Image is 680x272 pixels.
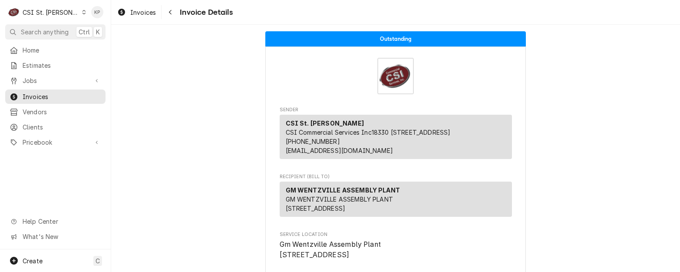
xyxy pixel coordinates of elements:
[23,107,101,116] span: Vendors
[23,138,88,147] span: Pricebook
[114,5,159,20] a: Invoices
[286,129,451,136] span: CSI Commercial Services Inc18330 [STREET_ADDRESS]
[8,6,20,18] div: CSI St. Louis's Avatar
[23,8,79,17] div: CSI St. [PERSON_NAME]
[5,214,106,229] a: Go to Help Center
[5,43,106,57] a: Home
[23,46,101,55] span: Home
[23,123,101,132] span: Clients
[280,239,512,260] span: Service Location
[5,90,106,104] a: Invoices
[5,135,106,149] a: Go to Pricebook
[286,147,393,154] a: [EMAIL_ADDRESS][DOMAIN_NAME]
[286,196,393,212] span: GM WENTZVILLE ASSEMBLY PLANT [STREET_ADDRESS]
[380,36,412,42] span: Outstanding
[5,120,106,134] a: Clients
[23,217,100,226] span: Help Center
[286,138,340,145] a: [PHONE_NUMBER]
[280,240,381,259] span: Gm Wentzville Assembly Plant [STREET_ADDRESS]
[8,6,20,18] div: C
[21,27,69,36] span: Search anything
[23,232,100,241] span: What's New
[280,173,512,180] span: Recipient (Bill To)
[5,73,106,88] a: Go to Jobs
[280,115,512,163] div: Sender
[91,6,103,18] div: Kym Parson's Avatar
[5,58,106,73] a: Estimates
[163,5,177,19] button: Navigate back
[280,231,512,238] span: Service Location
[280,173,512,221] div: Invoice Recipient
[91,6,103,18] div: KP
[177,7,232,18] span: Invoice Details
[96,27,100,36] span: K
[280,182,512,220] div: Recipient (Bill To)
[5,229,106,244] a: Go to What's New
[280,231,512,260] div: Service Location
[23,61,101,70] span: Estimates
[286,119,364,127] strong: CSI St. [PERSON_NAME]
[23,92,101,101] span: Invoices
[280,106,512,163] div: Invoice Sender
[23,76,88,85] span: Jobs
[265,31,526,46] div: Status
[5,105,106,119] a: Vendors
[286,186,400,194] strong: GM WENTZVILLE ASSEMBLY PLANT
[5,24,106,40] button: Search anythingCtrlK
[79,27,90,36] span: Ctrl
[130,8,156,17] span: Invoices
[280,182,512,217] div: Recipient (Bill To)
[280,106,512,113] span: Sender
[23,257,43,265] span: Create
[280,115,512,159] div: Sender
[377,58,414,94] img: Logo
[96,256,100,265] span: C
